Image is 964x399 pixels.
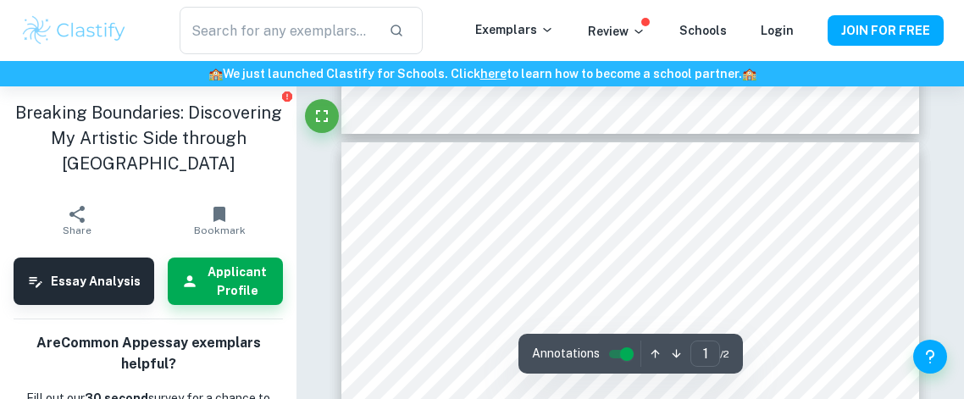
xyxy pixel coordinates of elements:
button: Fullscreen [305,99,339,133]
button: JOIN FOR FREE [828,15,944,46]
input: Search for any exemplars... [180,7,375,54]
span: Bookmark [194,224,246,236]
h6: Are Common App essay exemplars helpful? [14,333,283,375]
img: Clastify logo [20,14,128,47]
p: Exemplars [475,20,554,39]
a: Schools [679,24,727,37]
h6: Essay Analysis [51,272,141,291]
button: Help and Feedback [913,340,947,374]
button: Essay Analysis [14,258,154,305]
span: Annotations [532,345,600,363]
span: / 2 [720,346,729,362]
span: Share [63,224,91,236]
h6: We just launched Clastify for Schools. Click to learn how to become a school partner. [3,64,961,83]
p: Review [588,22,645,41]
button: Applicant Profile [168,258,283,305]
a: Login [761,24,794,37]
h6: Applicant Profile [205,263,269,300]
h1: Breaking Boundaries: Discovering My Artistic Side through [GEOGRAPHIC_DATA] [14,100,283,176]
span: 🏫 [208,67,223,80]
button: Bookmark [148,197,291,244]
button: Share [6,197,148,244]
button: Report issue [280,90,293,103]
a: here [480,67,507,80]
span: 🏫 [742,67,756,80]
